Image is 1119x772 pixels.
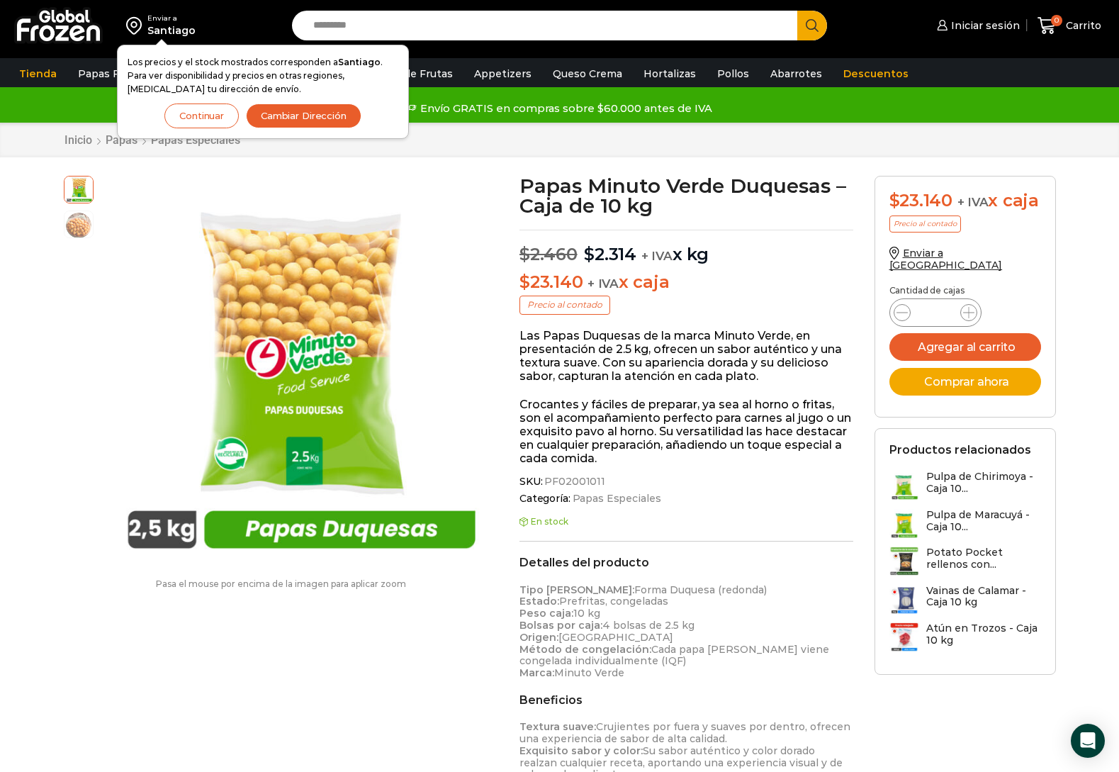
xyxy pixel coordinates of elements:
[763,60,829,87] a: Abarrotes
[519,244,578,264] bdi: 2.460
[519,720,596,733] strong: Textura suave:
[889,585,1041,615] a: Vainas de Calamar - Caja 10 kg
[519,744,643,757] strong: Exquisito sabor y color:
[519,176,853,216] h1: Papas Minuto Verde Duquesas – Caja de 10 kg
[889,247,1003,272] a: Enviar a [GEOGRAPHIC_DATA]
[926,471,1041,495] h3: Pulpa de Chirimoya - Caja 10...
[933,11,1020,40] a: Iniciar sesión
[889,509,1041,539] a: Pulpa de Maracuyá - Caja 10...
[889,443,1031,457] h2: Productos relacionados
[519,398,853,466] p: Crocantes y fáciles de preparar, ya sea al horno o fritas, son el acompañamiento perfecto para ca...
[710,60,756,87] a: Pollos
[64,133,93,147] a: Inicio
[519,607,573,620] strong: Peso caja:
[519,631,558,644] strong: Origen:
[542,476,605,488] span: PF02001011
[150,133,241,147] a: Papas Especiales
[147,23,196,38] div: Santiago
[64,211,93,240] span: papas-duquesas
[584,244,636,264] bdi: 2.314
[889,191,1041,211] div: x caja
[926,509,1041,533] h3: Pulpa de Maracuyá - Caja 10...
[519,517,853,527] p: En stock
[641,249,673,263] span: + IVA
[636,60,703,87] a: Hortalizas
[12,60,64,87] a: Tienda
[1062,18,1101,33] span: Carrito
[587,276,619,291] span: + IVA
[889,547,1041,577] a: Potato Pocket rellenos con...
[1071,724,1105,758] div: Open Intercom Messenger
[519,296,610,314] p: Precio al contado
[519,272,583,292] bdi: 23.140
[519,476,853,488] span: SKU:
[519,595,559,608] strong: Estado:
[889,216,961,233] p: Precio al contado
[519,329,853,384] p: Las Papas Duquesas de la marca Minuto Verde, en presentación de 2.5 kg, ofrecen un sabor auténtic...
[926,622,1041,647] h3: Atún en Trozos - Caja 10 kg
[889,333,1041,361] button: Agregar al carrito
[164,104,239,128] button: Continuar
[546,60,629,87] a: Queso Crema
[889,286,1041,296] p: Cantidad de cajas
[957,195,989,209] span: + IVA
[64,174,93,203] span: papas-duquesa
[926,547,1041,571] h3: Potato Pocket rellenos con...
[926,585,1041,609] h3: Vainas de Calamar - Caja 10 kg
[519,493,853,505] span: Categoría:
[519,556,853,569] h2: Detalles del producto
[889,471,1041,501] a: Pulpa de Chirimoya - Caja 10...
[338,57,381,67] strong: Santiago
[889,190,900,211] span: $
[101,176,490,565] div: 1 / 2
[948,18,1020,33] span: Iniciar sesión
[889,190,952,211] bdi: 23.140
[519,693,853,707] h2: Beneficios
[519,584,853,679] p: Forma Duquesa (redonda) Prefritas, congeladas 10 kg 4 bolsas de 2.5 kg [GEOGRAPHIC_DATA] Cada pap...
[467,60,539,87] a: Appetizers
[519,272,853,293] p: x caja
[519,244,530,264] span: $
[889,368,1041,396] button: Comprar ahora
[128,55,398,96] p: Los precios y el stock mostrados corresponden a . Para ver disponibilidad y precios en otras regi...
[797,11,827,40] button: Search button
[519,272,530,292] span: $
[922,303,949,323] input: Product quantity
[836,60,916,87] a: Descuentos
[570,493,661,505] a: Papas Especiales
[364,60,460,87] a: Pulpa de Frutas
[519,619,602,632] strong: Bolsas por caja:
[64,579,499,589] p: Pasa el mouse por encima de la imagen para aplicar zoom
[105,133,138,147] a: Papas
[889,622,1041,653] a: Atún en Trozos - Caja 10 kg
[64,133,241,147] nav: Breadcrumb
[519,583,634,596] strong: Tipo [PERSON_NAME]:
[101,176,490,565] img: papas-duquesa
[1051,15,1062,26] span: 0
[246,104,361,128] button: Cambiar Dirección
[147,13,196,23] div: Enviar a
[126,13,147,38] img: address-field-icon.svg
[519,666,554,679] strong: Marca:
[71,60,150,87] a: Papas Fritas
[519,643,651,656] strong: Método de congelación:
[519,230,853,265] p: x kg
[1034,9,1105,43] a: 0 Carrito
[584,244,595,264] span: $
